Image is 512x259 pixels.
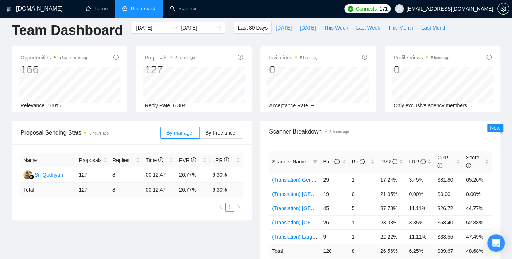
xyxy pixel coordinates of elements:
[145,53,195,62] span: Proposals
[210,183,243,197] td: 6.30 %
[497,6,509,12] a: setting
[434,187,463,201] td: $0.00
[360,159,365,164] span: info-circle
[234,203,243,212] button: right
[348,6,353,12] img: upwork-logo.png
[234,203,243,212] li: Next Page
[421,24,446,32] span: Last Month
[234,22,272,34] button: Last 30 Days
[272,234,335,240] a: (Translation) Large Projects
[191,157,196,162] span: info-circle
[434,229,463,244] td: $33.55
[35,171,63,179] div: Sri Qodriyah
[463,173,492,187] td: 65.26%
[320,22,352,34] button: This Week
[219,205,223,209] span: left
[300,24,316,32] span: [DATE]
[393,63,450,77] div: 0
[406,187,434,201] td: 0.00%
[356,24,380,32] span: Last Week
[205,130,237,136] span: By Freelancer
[349,201,377,215] td: 5
[217,203,225,212] li: Previous Page
[23,170,32,179] img: SQ
[463,229,492,244] td: 47.49%
[384,22,417,34] button: This Month
[172,25,178,31] span: to
[406,201,434,215] td: 11.11%
[238,24,268,32] span: Last 30 Days
[269,63,319,77] div: 0
[393,53,450,62] span: Profile Views
[272,220,355,225] a: (Translation) [GEOGRAPHIC_DATA]
[20,183,76,197] td: Total
[487,234,505,252] div: Open Intercom Messenger
[173,103,187,108] span: 6.30%
[146,157,163,163] span: Time
[434,201,463,215] td: $26.72
[176,167,210,183] td: 26.77%
[6,3,11,15] img: logo
[20,153,76,167] th: Name
[276,24,292,32] span: [DATE]
[210,167,243,183] td: 6.30%
[136,24,169,32] input: Start date
[79,156,102,164] span: Proposals
[47,103,61,108] span: 100%
[296,22,320,34] button: [DATE]
[463,215,492,229] td: 52.88%
[59,56,89,60] time: a few seconds ago
[172,25,178,31] span: swap-right
[377,201,406,215] td: 37.78%
[29,174,34,179] img: gigradar-bm.png
[131,5,155,12] span: Dashboard
[393,103,467,108] span: Only exclusive agency members
[226,203,234,211] a: 1
[86,5,108,12] a: homeHome
[217,203,225,212] button: left
[158,157,163,162] span: info-circle
[269,103,308,108] span: Acceptance Rate
[269,244,320,258] td: Total
[377,187,406,201] td: 21.05%
[238,55,243,60] span: info-circle
[463,201,492,215] td: 44.77%
[166,130,194,136] span: By manager
[20,53,89,62] span: Opportunities
[176,183,210,197] td: 26.77 %
[320,215,349,229] td: 26
[23,171,63,177] a: SQSri Qodriyah
[324,24,348,32] span: This Week
[434,244,463,258] td: $ 39.67
[225,203,234,212] li: 1
[213,157,229,163] span: LRR
[437,155,448,169] span: CPR
[409,159,426,165] span: LRR
[352,159,365,165] span: Re
[397,6,402,11] span: user
[143,167,177,183] td: 00:12:47
[431,56,450,60] time: 5 hours ago
[113,55,119,60] span: info-circle
[109,167,143,183] td: 8
[272,22,296,34] button: [DATE]
[122,6,127,11] span: dashboard
[463,244,492,258] td: 48.68 %
[269,53,319,62] span: Invitations
[466,155,480,169] span: Score
[498,6,509,12] span: setting
[109,183,143,197] td: 8
[311,103,314,108] span: --
[323,159,340,165] span: Bids
[300,56,319,60] time: 5 hours ago
[349,244,377,258] td: 8
[179,157,196,163] span: PVR
[377,215,406,229] td: 23.08%
[334,159,340,164] span: info-circle
[377,244,406,258] td: 26.56 %
[406,173,434,187] td: 3.45%
[320,173,349,187] td: 29
[320,201,349,215] td: 45
[76,183,110,197] td: 127
[20,63,89,77] div: 166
